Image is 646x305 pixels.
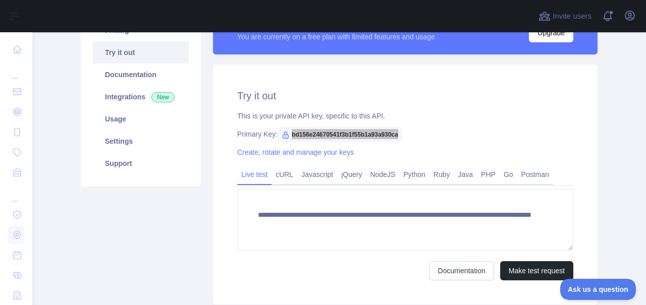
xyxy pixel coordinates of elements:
[536,8,594,24] button: Invite users
[278,127,402,142] span: bd156e24670541f3b1f55b1a93a930ca
[560,279,636,300] iframe: Toggle Customer Support
[366,166,399,182] a: NodeJS
[237,166,272,182] a: Live test
[399,166,429,182] a: Python
[151,92,175,102] span: New
[429,261,494,280] a: Documentation
[272,166,297,182] a: cURL
[93,41,189,64] a: Try it out
[517,166,553,182] a: Postman
[337,166,366,182] a: jQuery
[93,86,189,108] a: Integrations New
[237,148,354,156] a: Create, rotate and manage your keys
[553,11,591,22] span: Invite users
[93,108,189,130] a: Usage
[237,32,435,42] div: You are currently on a free plan with limited features and usage
[8,60,24,81] div: ...
[477,166,500,182] a: PHP
[500,261,573,280] button: Make test request
[429,166,454,182] a: Ruby
[93,152,189,174] a: Support
[237,129,573,139] div: Primary Key:
[454,166,477,182] a: Java
[237,89,573,103] h2: Try it out
[93,130,189,152] a: Settings
[8,184,24,204] div: ...
[529,23,573,42] button: Upgrade
[93,64,189,86] a: Documentation
[297,166,337,182] a: Javascript
[500,166,517,182] a: Go
[237,111,573,121] div: This is your private API key, specific to this API.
